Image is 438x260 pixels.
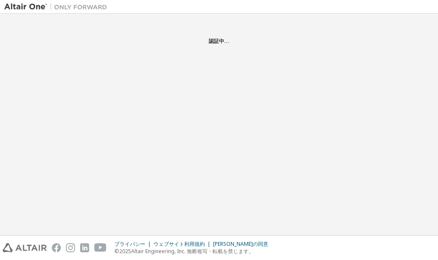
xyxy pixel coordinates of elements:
[4,3,111,11] img: アルタイルワン
[209,37,229,45] font: 認証中...
[153,240,205,248] font: ウェブサイト利用規約
[131,248,254,255] font: Altair Engineering, Inc. 無断複写・転載を禁じます。
[114,240,145,248] font: プライバシー
[114,248,119,255] font: ©
[66,243,75,252] img: instagram.svg
[119,248,131,255] font: 2025
[52,243,61,252] img: facebook.svg
[213,240,268,248] font: [PERSON_NAME]の同意
[80,243,89,252] img: linkedin.svg
[3,243,47,252] img: altair_logo.svg
[94,243,107,252] img: youtube.svg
